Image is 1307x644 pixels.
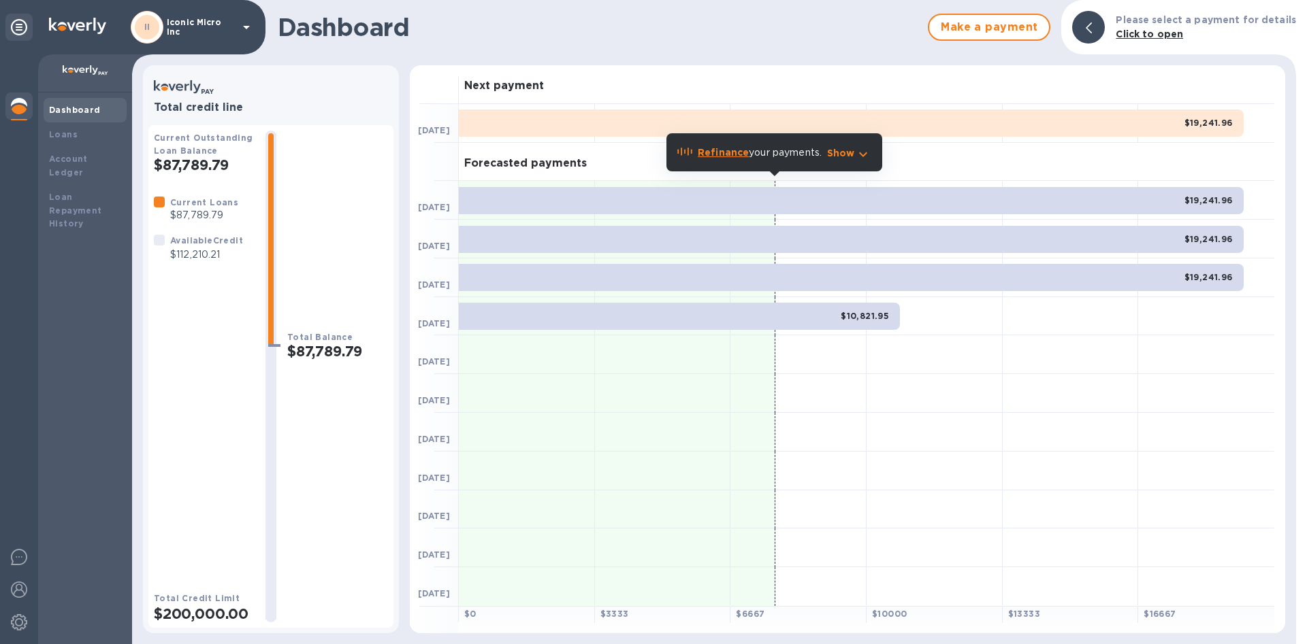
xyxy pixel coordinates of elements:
[49,154,88,177] b: Account Ledger
[1184,195,1233,205] b: $19,241.96
[49,129,78,139] b: Loans
[154,101,388,114] h3: Total credit line
[418,356,450,367] b: [DATE]
[736,609,764,619] b: $ 6667
[154,605,255,622] h2: $200,000.00
[940,19,1038,35] span: Make a payment
[841,311,889,321] b: $10,821.95
[464,80,544,92] h3: Next payment
[600,609,629,619] b: $ 3333
[1116,29,1183,39] b: Click to open
[5,14,33,41] div: Unpin categories
[287,332,353,342] b: Total Balance
[418,202,450,212] b: [DATE]
[1184,118,1233,128] b: $19,241.96
[418,588,450,598] b: [DATE]
[287,343,388,360] h2: $87,789.79
[418,241,450,251] b: [DATE]
[1116,14,1296,25] b: Please select a payment for details
[49,105,101,115] b: Dashboard
[418,279,450,290] b: [DATE]
[418,473,450,483] b: [DATE]
[418,125,450,135] b: [DATE]
[418,511,450,521] b: [DATE]
[418,318,450,328] b: [DATE]
[928,14,1050,41] button: Make a payment
[49,18,106,34] img: Logo
[418,549,450,560] b: [DATE]
[170,248,243,262] p: $112,210.21
[1184,272,1233,282] b: $19,241.96
[154,593,240,603] b: Total Credit Limit
[154,133,253,156] b: Current Outstanding Loan Balance
[1008,609,1040,619] b: $ 13333
[827,146,855,160] p: Show
[1184,234,1233,244] b: $19,241.96
[827,146,871,160] button: Show
[49,192,102,229] b: Loan Repayment History
[170,208,238,222] p: $87,789.79
[464,157,587,170] h3: Forecasted payments
[144,22,150,32] b: II
[170,235,243,245] b: Available Credit
[418,395,450,405] b: [DATE]
[418,434,450,444] b: [DATE]
[278,13,921,41] h1: Dashboard
[464,609,477,619] b: $ 0
[872,609,907,619] b: $ 10000
[167,18,235,37] p: Iconic Micro Inc
[698,146,822,160] p: your payments.
[154,156,255,173] h2: $87,789.79
[170,197,238,207] b: Current Loans
[698,147,749,158] b: Refinance
[1144,609,1176,619] b: $ 16667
